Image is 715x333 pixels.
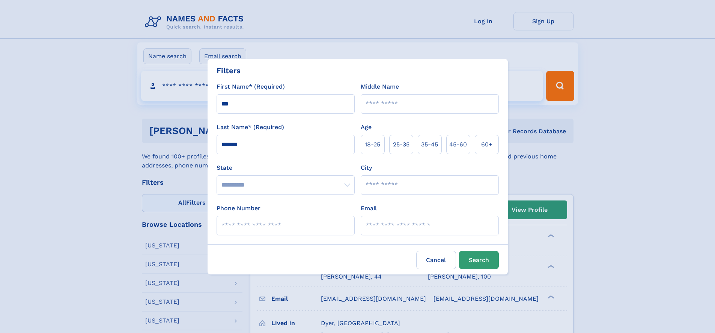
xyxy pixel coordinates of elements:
label: Email [361,204,377,213]
label: State [217,163,355,172]
span: 60+ [481,140,492,149]
div: Filters [217,65,241,76]
span: 45‑60 [449,140,467,149]
label: Age [361,123,372,132]
span: 18‑25 [365,140,380,149]
label: Middle Name [361,82,399,91]
label: Cancel [416,251,456,269]
label: Last Name* (Required) [217,123,284,132]
label: City [361,163,372,172]
button: Search [459,251,499,269]
label: First Name* (Required) [217,82,285,91]
label: Phone Number [217,204,260,213]
span: 25‑35 [393,140,409,149]
span: 35‑45 [421,140,438,149]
